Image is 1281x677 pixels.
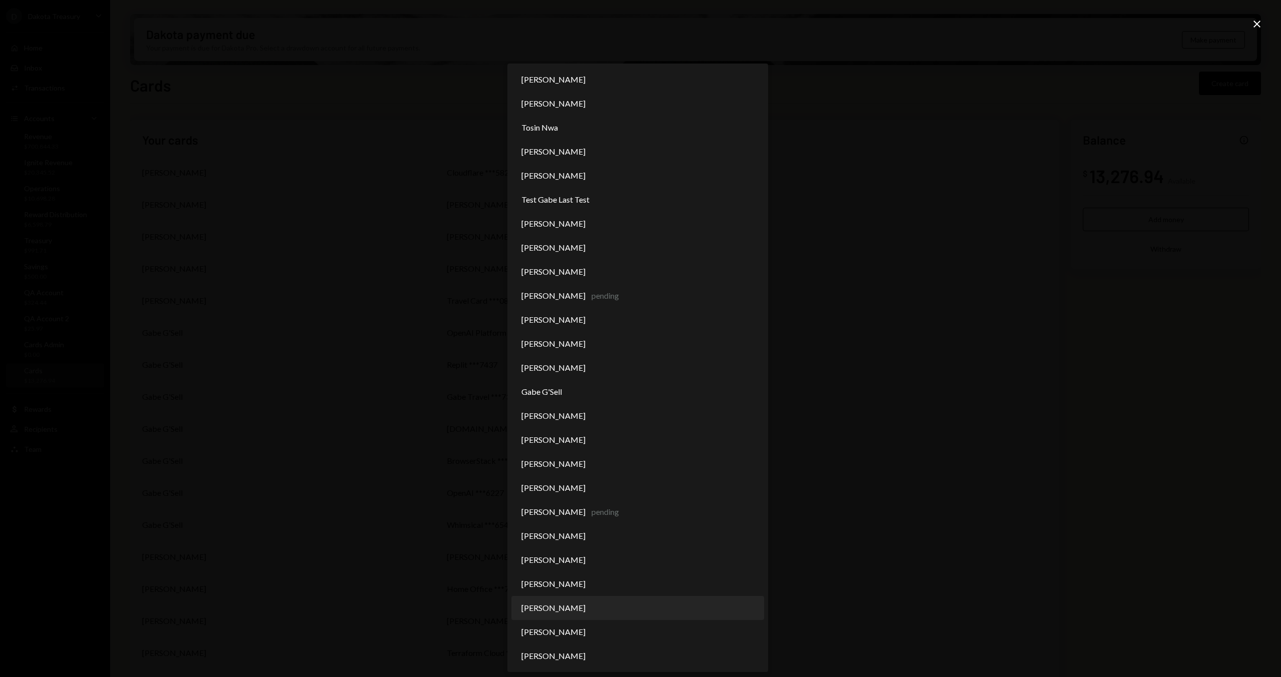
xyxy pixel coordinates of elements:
span: [PERSON_NAME] [521,506,585,518]
span: [PERSON_NAME] [521,458,585,470]
div: pending [591,290,619,302]
span: [PERSON_NAME] [521,74,585,86]
span: [PERSON_NAME] [521,266,585,278]
span: [PERSON_NAME] [521,314,585,326]
span: [PERSON_NAME] [521,554,585,566]
span: [PERSON_NAME] [521,602,585,614]
span: [PERSON_NAME] [521,218,585,230]
span: [PERSON_NAME] [521,170,585,182]
span: [PERSON_NAME] [521,578,585,590]
span: [PERSON_NAME] [521,290,585,302]
span: Tosin Nwa [521,122,558,134]
span: [PERSON_NAME] [521,338,585,350]
span: [PERSON_NAME] [521,650,585,662]
span: Test Gabe Last Test [521,194,589,206]
span: [PERSON_NAME] [521,530,585,542]
span: [PERSON_NAME] [521,98,585,110]
span: [PERSON_NAME] [521,482,585,494]
span: [PERSON_NAME] [521,410,585,422]
div: pending [591,506,619,518]
span: [PERSON_NAME] [521,626,585,638]
span: [PERSON_NAME] [521,146,585,158]
span: [PERSON_NAME] [521,362,585,374]
span: [PERSON_NAME] [521,434,585,446]
span: Gabe G'Sell [521,386,562,398]
span: [PERSON_NAME] [521,242,585,254]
